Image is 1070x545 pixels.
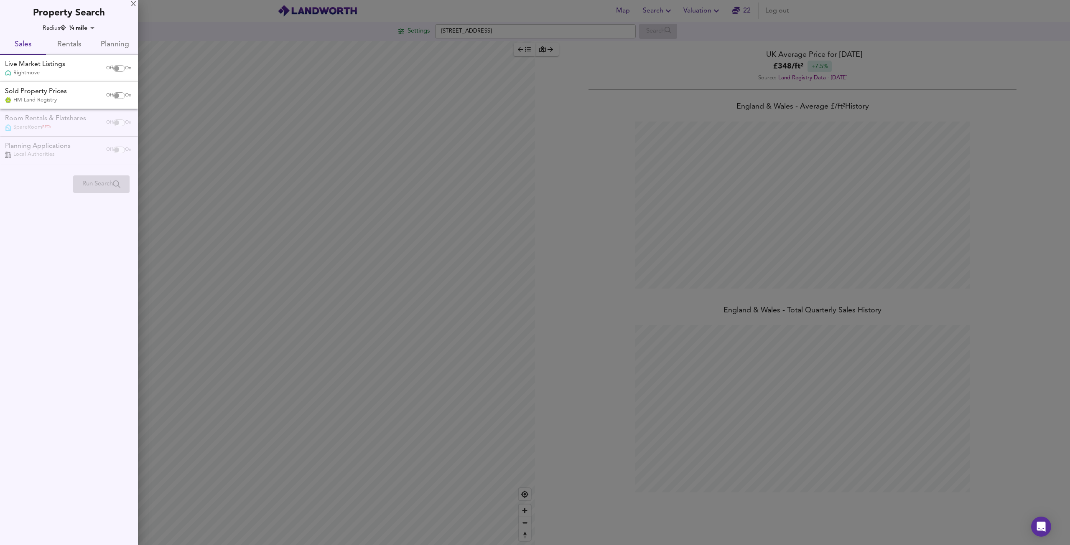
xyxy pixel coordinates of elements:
[125,65,131,72] span: On
[131,2,136,8] div: X
[125,92,131,99] span: On
[5,69,65,77] div: Rightmove
[106,65,113,72] span: Off
[97,38,133,51] span: Planning
[5,60,65,69] div: Live Market Listings
[73,175,130,193] div: Please enable at least one data source to run a search
[5,70,11,77] img: Rightmove
[1031,517,1051,537] div: Open Intercom Messenger
[5,38,41,51] span: Sales
[43,24,66,32] div: Radius
[5,96,67,104] div: HM Land Registry
[66,24,97,32] div: ¼ mile
[5,87,67,96] div: Sold Property Prices
[106,92,113,99] span: Off
[5,97,11,103] img: Land Registry
[51,38,87,51] span: Rentals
